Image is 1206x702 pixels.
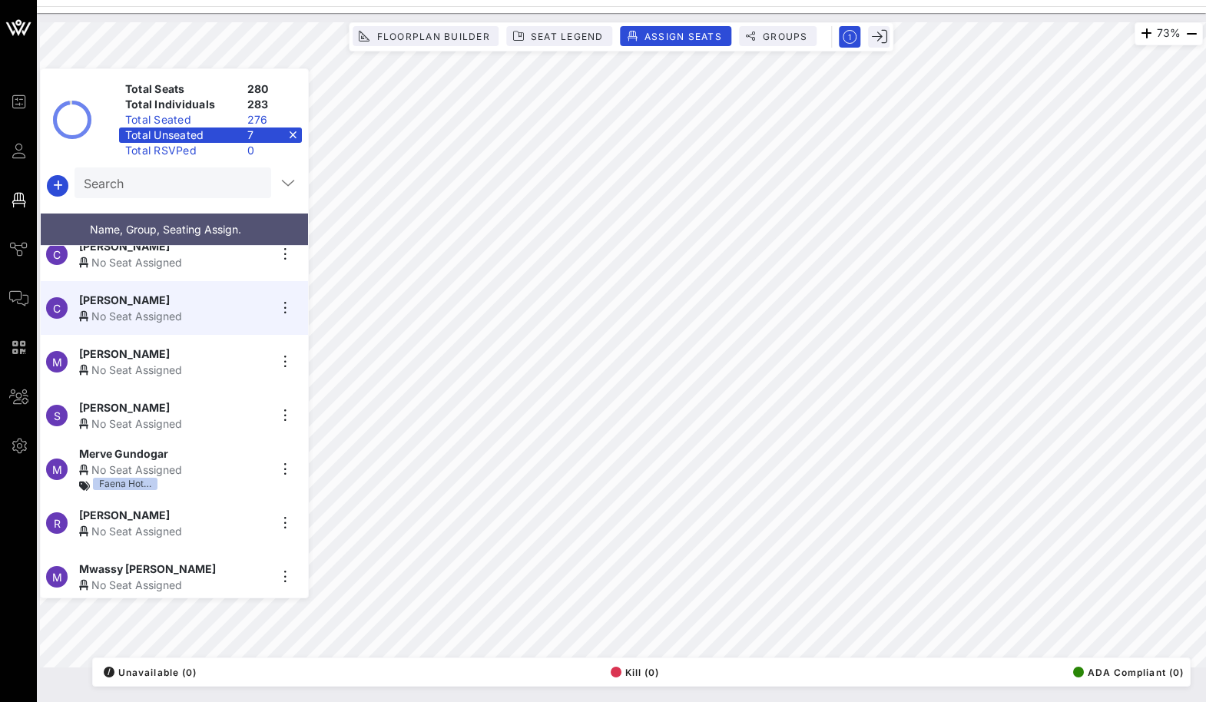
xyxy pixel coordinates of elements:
button: /Unavailable (0) [99,661,197,683]
div: 280 [241,81,302,97]
span: S [54,409,61,422]
div: Faena Hot… [93,478,157,490]
button: Groups [739,26,817,46]
span: Assign Seats [644,31,722,42]
div: Total Individuals [119,97,241,112]
span: [PERSON_NAME] [79,399,170,416]
div: No Seat Assigned [79,308,268,324]
span: ADA Compliant (0) [1073,667,1184,678]
span: [PERSON_NAME] [79,507,170,523]
span: C [53,248,61,261]
div: Total Seats [119,81,241,97]
div: 283 [241,97,302,112]
span: Kill (0) [611,667,660,678]
div: No Seat Assigned [79,523,268,539]
span: R [54,517,61,530]
div: Total RSVPed [119,143,241,158]
button: ADA Compliant (0) [1069,661,1184,683]
button: Seat Legend [507,26,613,46]
div: 73% [1135,22,1203,45]
span: [PERSON_NAME] [79,346,170,362]
div: No Seat Assigned [79,416,268,432]
span: Name, Group, Seating Assign. [90,223,241,236]
div: / [104,667,114,677]
div: No Seat Assigned [79,362,268,378]
span: Merve Gundogar [79,445,168,462]
span: Floorplan Builder [376,31,489,42]
span: Unavailable (0) [104,667,197,678]
span: M [52,356,62,369]
div: No Seat Assigned [79,462,268,478]
span: C [53,302,61,315]
span: [PERSON_NAME] [79,292,170,308]
button: Floorplan Builder [353,26,499,46]
div: 7 [241,127,302,143]
span: Groups [762,31,808,42]
div: 0 [241,143,302,158]
span: M [52,463,62,476]
div: Total Unseated [119,127,241,143]
span: Seat Legend [530,31,604,42]
div: No Seat Assigned [79,577,268,593]
div: No Seat Assigned [79,254,268,270]
span: [PERSON_NAME] [79,238,170,254]
button: Kill (0) [606,661,660,683]
span: M [52,571,62,584]
div: Total Seated [119,112,241,127]
span: Mwassy [PERSON_NAME] [79,561,216,577]
button: Assign Seats [621,26,731,46]
div: 276 [241,112,302,127]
